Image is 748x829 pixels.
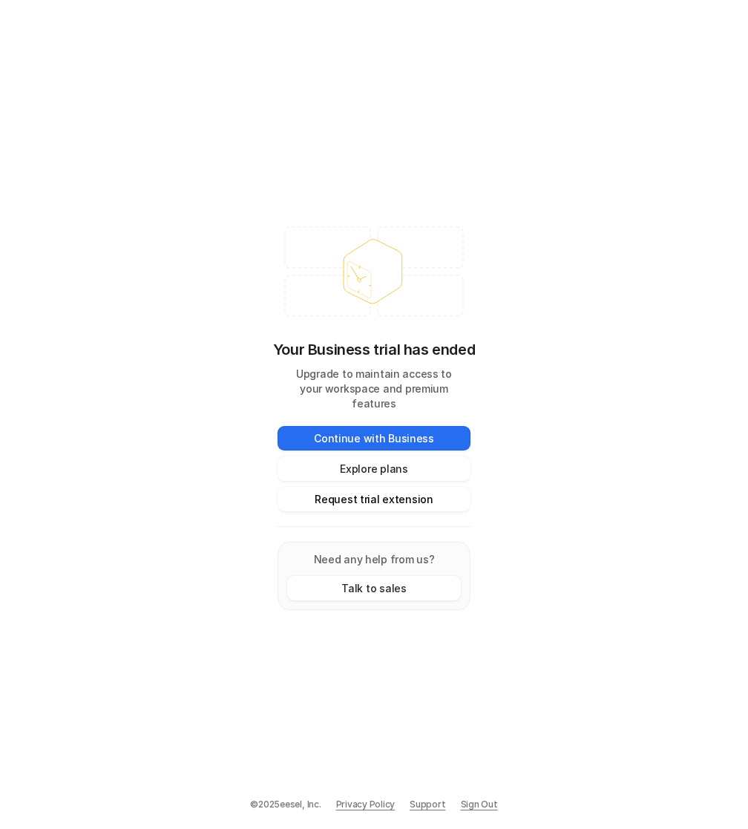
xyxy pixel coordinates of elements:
button: Explore plans [278,456,470,481]
span: Support [410,798,445,811]
p: © 2025 eesel, Inc. [250,798,321,811]
p: Need any help from us? [287,551,461,567]
button: Request trial extension [278,487,470,511]
button: Continue with Business [278,426,470,450]
p: Your Business trial has ended [273,338,475,361]
button: Talk to sales [287,576,461,600]
a: Sign Out [461,798,498,811]
a: Privacy Policy [336,798,396,811]
p: Upgrade to maintain access to your workspace and premium features [278,367,470,411]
